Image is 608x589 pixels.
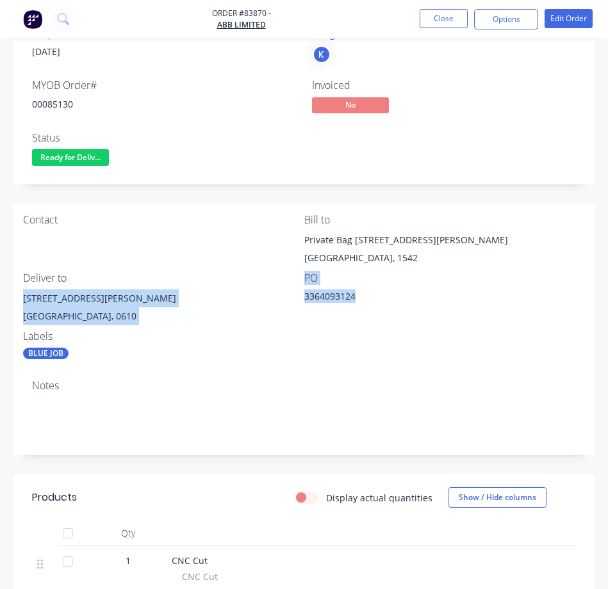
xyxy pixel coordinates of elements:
a: ABB Limited [212,19,271,31]
span: CNC Cut [182,570,218,583]
div: [STREET_ADDRESS][PERSON_NAME] [23,289,304,307]
div: Products [32,490,77,505]
div: [GEOGRAPHIC_DATA], 1542 [304,249,586,267]
div: [STREET_ADDRESS][PERSON_NAME][GEOGRAPHIC_DATA], 0610 [23,289,304,330]
div: Required [32,28,297,40]
div: Labels [23,330,304,343]
button: Options [474,9,538,29]
span: [DATE] [32,45,60,58]
button: Close [420,9,468,28]
div: Deliver to [23,272,304,284]
span: CNC Cut [172,554,208,567]
div: [GEOGRAPHIC_DATA], 0610 [23,307,304,325]
span: 1 [126,554,131,567]
div: MYOB Order # [32,79,297,92]
div: 00085130 [32,97,297,111]
div: Bill to [304,214,586,226]
button: Ready for Deliv... [32,149,109,168]
div: Private Bag [STREET_ADDRESS][PERSON_NAME] [304,231,586,249]
button: K [312,45,331,64]
span: Ready for Deliv... [32,149,109,165]
div: Contact [23,214,304,226]
div: PO [304,272,586,284]
div: Private Bag [STREET_ADDRESS][PERSON_NAME][GEOGRAPHIC_DATA], 1542 [304,231,586,272]
div: Notes [32,380,576,392]
button: Show / Hide columns [448,487,547,508]
button: Edit Order [545,9,593,28]
label: Display actual quantities [326,491,432,504]
div: 3364093124 [304,289,464,307]
div: Assigned to [312,28,577,40]
div: Qty [90,520,167,546]
span: No [312,97,389,113]
img: Factory [23,10,42,29]
div: Status [32,132,297,144]
div: BLUE JOB [23,348,69,359]
div: Invoiced [312,79,577,92]
span: Order #83870 - [212,8,271,19]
